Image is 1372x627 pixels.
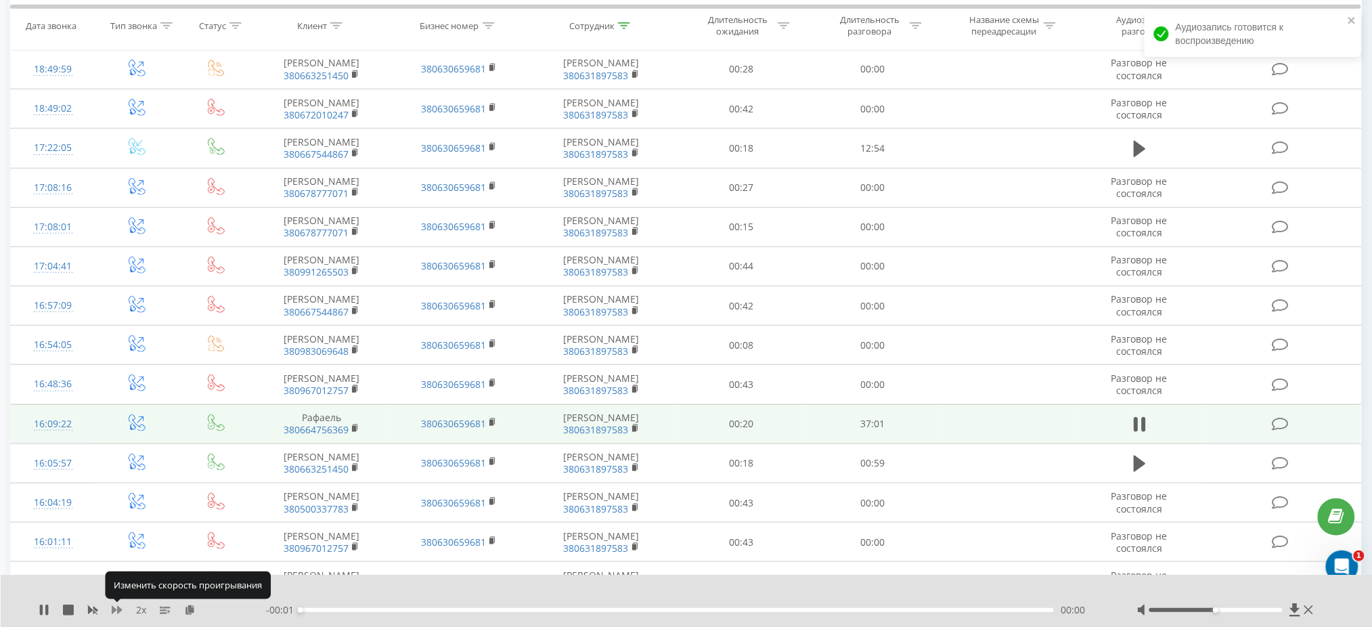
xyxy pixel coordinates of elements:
div: Длительность ожидания [702,14,774,37]
a: 380630659681 [421,496,486,509]
a: 380967012757 [284,542,349,555]
a: 380663251450 [284,462,349,475]
td: [PERSON_NAME] [253,89,391,129]
td: 00:00 [807,49,939,89]
td: 00:00 [807,562,939,601]
span: 1 [1354,550,1365,561]
div: 18:49:59 [24,56,81,83]
td: [PERSON_NAME] [253,49,391,89]
td: 00:00 [807,326,939,365]
td: [PERSON_NAME] [527,129,675,168]
td: 00:00 [807,89,939,129]
td: [PERSON_NAME] [253,365,391,404]
a: 380663251450 [284,69,349,82]
a: 380664756369 [284,423,349,436]
a: 380631897583 [564,345,629,358]
a: 380500337783 [284,502,349,515]
td: [PERSON_NAME] [253,168,391,207]
td: [PERSON_NAME] [253,523,391,562]
span: Разговор не состоялся [1111,372,1168,397]
div: 17:04:41 [24,253,81,280]
a: 380631897583 [564,148,629,160]
td: 00:00 [807,246,939,286]
iframe: Intercom live chat [1326,550,1358,583]
td: 00:44 [676,246,807,286]
td: [PERSON_NAME] [527,523,675,562]
td: [PERSON_NAME] [253,326,391,365]
div: 15:22:57 [24,568,81,594]
td: 00:00 [807,207,939,246]
a: 380631897583 [564,542,629,555]
button: close [1348,15,1357,28]
td: 00:18 [676,444,807,483]
a: 380631897583 [564,423,629,436]
td: 37:01 [807,404,939,444]
div: Аудиозапись готовится к воспроизведению [1145,11,1361,57]
a: 380967012757 [284,384,349,397]
a: 380630659681 [421,299,486,312]
div: Клиент [297,20,327,31]
td: [PERSON_NAME] [527,286,675,326]
td: 00:59 [807,444,939,483]
a: 380630659681 [421,142,486,154]
a: 380630659681 [421,536,486,548]
a: 380630659681 [421,339,486,351]
td: [PERSON_NAME] [527,365,675,404]
span: Разговор не состоялся [1111,293,1168,318]
span: Разговор не состоялся [1111,56,1168,81]
td: [PERSON_NAME] [527,326,675,365]
td: [PERSON_NAME] [253,207,391,246]
a: 380630659681 [421,220,486,233]
td: [PERSON_NAME] [527,444,675,483]
td: 00:00 [807,483,939,523]
div: Дата звонка [26,20,76,31]
td: [PERSON_NAME] [527,89,675,129]
a: 380630659681 [421,456,486,469]
a: 380983069648 [284,345,349,358]
div: Accessibility label [298,607,303,613]
span: Разговор не состоялся [1111,175,1168,200]
span: Разговор не состоялся [1111,569,1168,594]
td: [PERSON_NAME] [253,562,391,601]
div: 17:08:01 [24,214,81,240]
span: Разговор не состоялся [1111,253,1168,278]
a: 380630659681 [421,62,486,75]
td: 00:43 [676,523,807,562]
td: 00:42 [676,286,807,326]
td: 00:00 [807,523,939,562]
div: Бизнес номер [420,20,479,31]
td: [PERSON_NAME] [527,49,675,89]
div: Аудиозапись разговора [1100,14,1188,37]
td: 00:00 [807,286,939,326]
td: 00:43 [676,365,807,404]
div: 16:04:19 [24,490,81,516]
div: Название схемы переадресации [968,14,1040,37]
a: 380631897583 [564,502,629,515]
a: 380672010247 [284,108,349,121]
td: 00:20 [676,404,807,444]
a: 380631897583 [564,462,629,475]
td: 00:00 [807,365,939,404]
a: 380630659681 [421,417,486,430]
a: 380991265503 [284,265,349,278]
a: 380678777071 [284,187,349,200]
div: Статус [199,20,226,31]
div: 16:48:36 [24,371,81,397]
td: 00:43 [676,483,807,523]
td: [PERSON_NAME] [253,286,391,326]
a: 380630659681 [421,181,486,194]
div: 17:22:05 [24,135,81,161]
div: Тип звонка [110,20,157,31]
div: 16:05:57 [24,450,81,477]
td: [PERSON_NAME] [527,246,675,286]
td: [PERSON_NAME] [253,129,391,168]
span: Разговор не состоялся [1111,529,1168,555]
td: [PERSON_NAME] [253,483,391,523]
td: [PERSON_NAME] [253,444,391,483]
span: Разговор не состоялся [1111,96,1168,121]
td: [PERSON_NAME] [527,207,675,246]
div: 16:57:09 [24,293,81,319]
span: 2 x [136,603,146,617]
a: 380630659681 [421,378,486,391]
td: [PERSON_NAME] [527,483,675,523]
